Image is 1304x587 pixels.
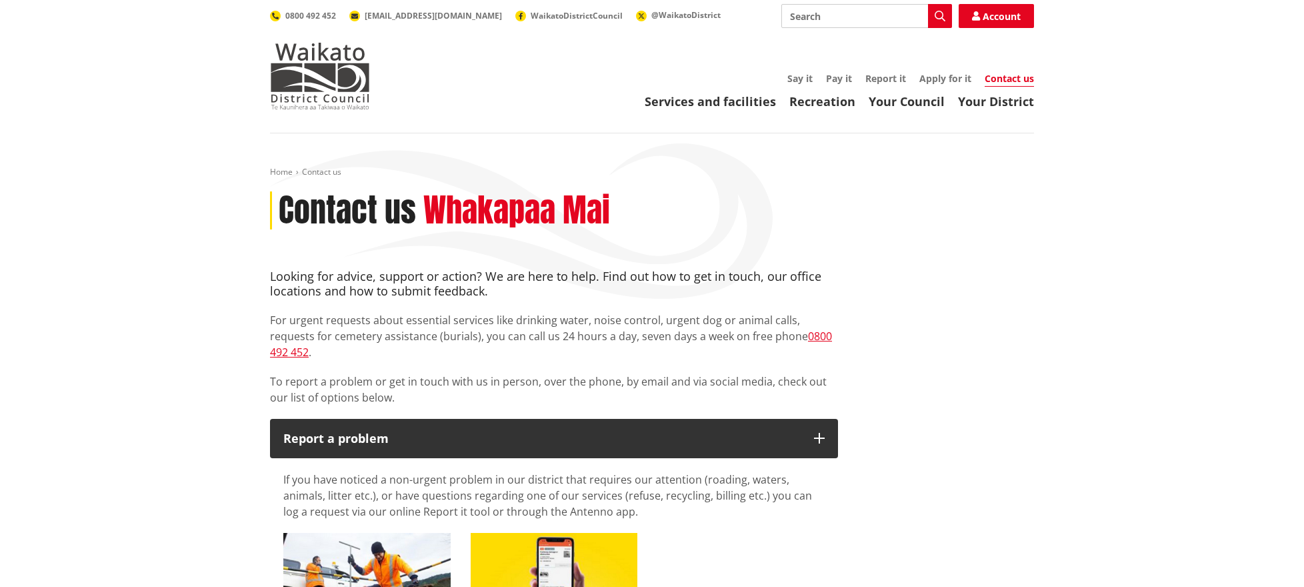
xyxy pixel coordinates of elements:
[270,43,370,109] img: Waikato District Council - Te Kaunihera aa Takiwaa o Waikato
[959,4,1034,28] a: Account
[789,93,855,109] a: Recreation
[270,166,293,177] a: Home
[302,166,341,177] span: Contact us
[270,167,1034,178] nav: breadcrumb
[283,472,812,519] span: If you have noticed a non-urgent problem in our district that requires our attention (roading, wa...
[279,191,416,230] h1: Contact us
[531,10,623,21] span: WaikatoDistrictCouncil
[919,72,971,85] a: Apply for it
[869,93,945,109] a: Your Council
[865,72,906,85] a: Report it
[645,93,776,109] a: Services and facilities
[985,72,1034,87] a: Contact us
[515,10,623,21] a: WaikatoDistrictCouncil
[270,312,838,360] p: For urgent requests about essential services like drinking water, noise control, urgent dog or an...
[270,419,838,459] button: Report a problem
[270,269,838,298] h4: Looking for advice, support or action? We are here to help. Find out how to get in touch, our off...
[285,10,336,21] span: 0800 492 452
[365,10,502,21] span: [EMAIL_ADDRESS][DOMAIN_NAME]
[636,9,721,21] a: @WaikatoDistrict
[283,432,801,446] p: Report a problem
[270,374,838,406] p: To report a problem or get in touch with us in person, over the phone, by email and via social me...
[270,329,832,360] a: 0800 492 452
[423,191,610,230] h2: Whakapaa Mai
[826,72,852,85] a: Pay it
[787,72,813,85] a: Say it
[781,4,952,28] input: Search input
[349,10,502,21] a: [EMAIL_ADDRESS][DOMAIN_NAME]
[958,93,1034,109] a: Your District
[651,9,721,21] span: @WaikatoDistrict
[270,10,336,21] a: 0800 492 452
